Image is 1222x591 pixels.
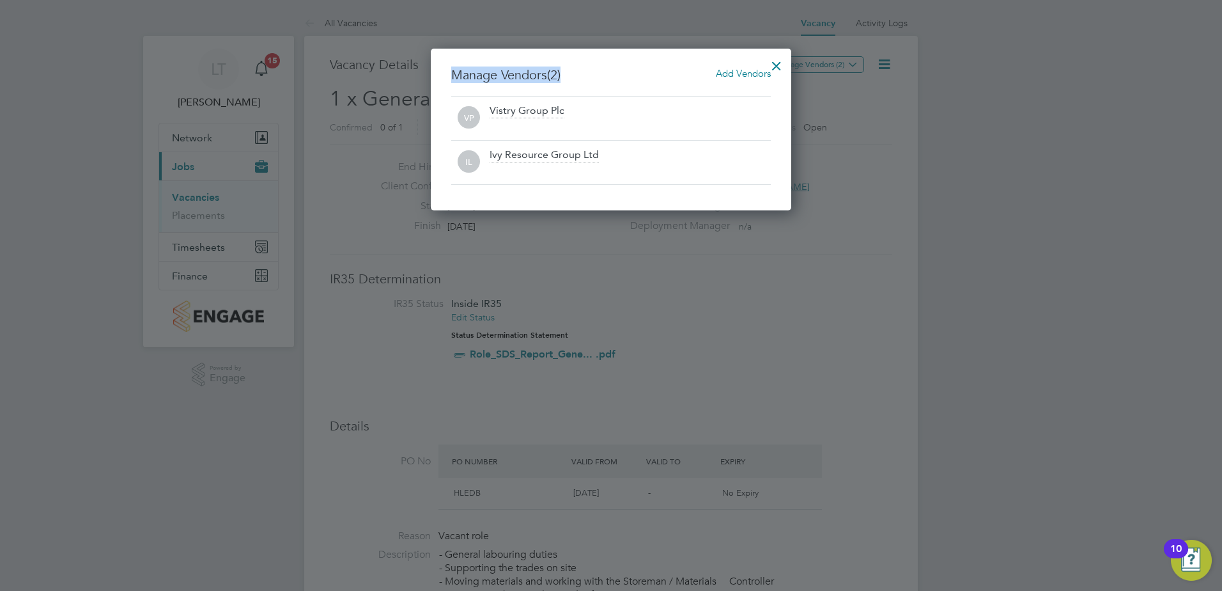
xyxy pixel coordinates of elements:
span: VP [458,107,480,129]
div: 10 [1170,549,1182,565]
h3: Manage Vendors [451,67,771,83]
span: IL [458,151,480,173]
button: Open Resource Center, 10 new notifications [1171,540,1212,581]
span: (2) [547,67,561,83]
div: Vistry Group Plc [490,104,564,118]
span: Add Vendors [716,67,771,79]
div: Ivy Resource Group Ltd [490,148,599,162]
